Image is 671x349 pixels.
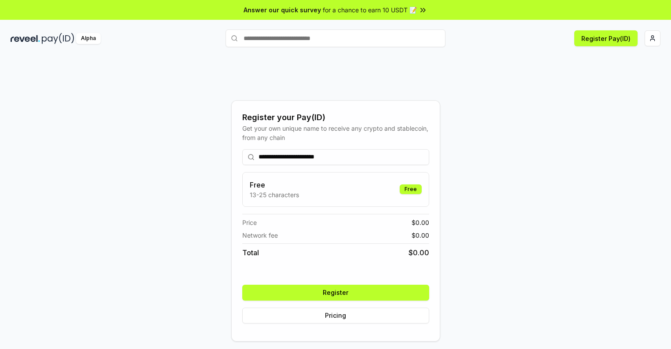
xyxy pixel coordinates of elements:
[242,124,429,142] div: Get your own unique name to receive any crypto and stablecoin, from any chain
[242,218,257,227] span: Price
[323,5,417,15] span: for a chance to earn 10 USDT 📝
[76,33,101,44] div: Alpha
[42,33,74,44] img: pay_id
[412,218,429,227] span: $ 0.00
[242,308,429,323] button: Pricing
[574,30,638,46] button: Register Pay(ID)
[400,184,422,194] div: Free
[242,111,429,124] div: Register your Pay(ID)
[242,285,429,301] button: Register
[11,33,40,44] img: reveel_dark
[412,231,429,240] span: $ 0.00
[242,247,259,258] span: Total
[242,231,278,240] span: Network fee
[250,180,299,190] h3: Free
[408,247,429,258] span: $ 0.00
[244,5,321,15] span: Answer our quick survey
[250,190,299,199] p: 13-25 characters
